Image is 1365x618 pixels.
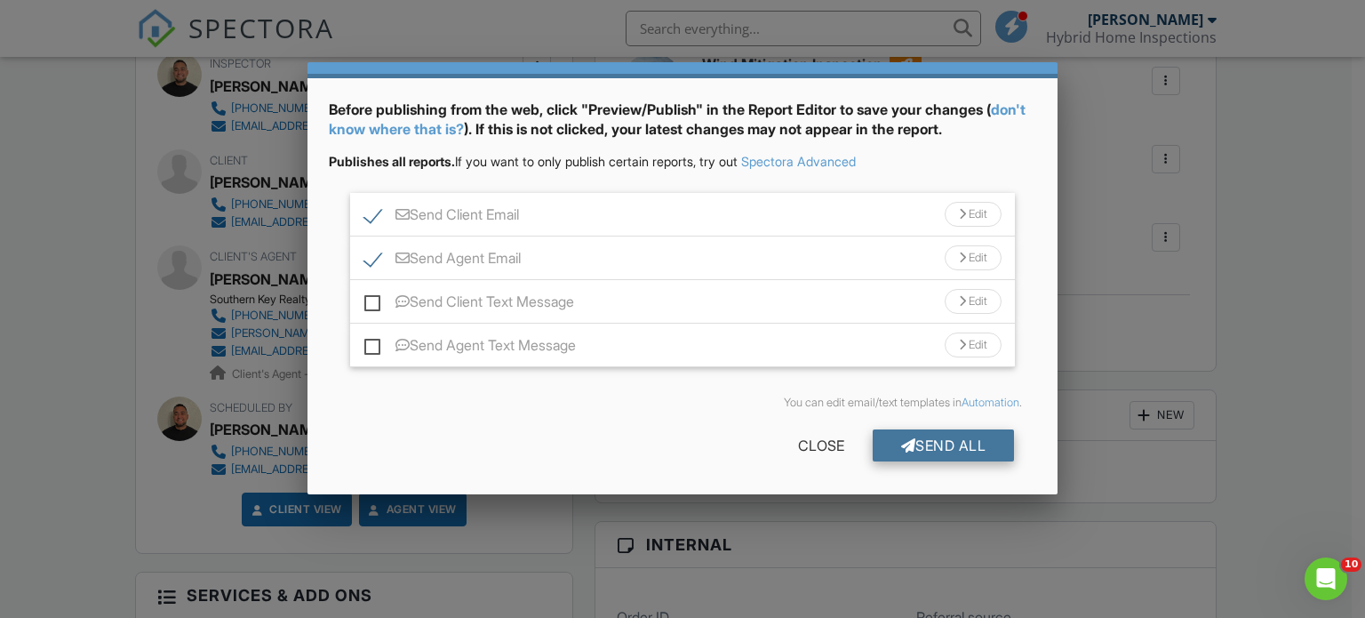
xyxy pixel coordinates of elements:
a: don't know where that is? [329,100,1026,138]
div: Before publishing from the web, click "Preview/Publish" in the Report Editor to save your changes... [329,100,1037,154]
label: Send Client Text Message [364,293,574,316]
span: 10 [1341,558,1361,572]
iframe: Intercom live chat [1305,558,1347,600]
div: Send All [873,429,1015,461]
label: Send Client Email [364,206,519,229]
div: Close [770,429,873,461]
a: Automation [962,396,1019,409]
div: Edit [945,289,1002,314]
div: Edit [945,202,1002,227]
label: Send Agent Text Message [364,337,576,359]
div: Edit [945,333,1002,357]
a: Spectora Advanced [741,154,856,169]
div: You can edit email/text templates in . [343,396,1023,410]
div: Edit [945,245,1002,270]
span: If you want to only publish certain reports, try out [329,154,738,169]
label: Send Agent Email [364,250,521,272]
strong: Publishes all reports. [329,154,455,169]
